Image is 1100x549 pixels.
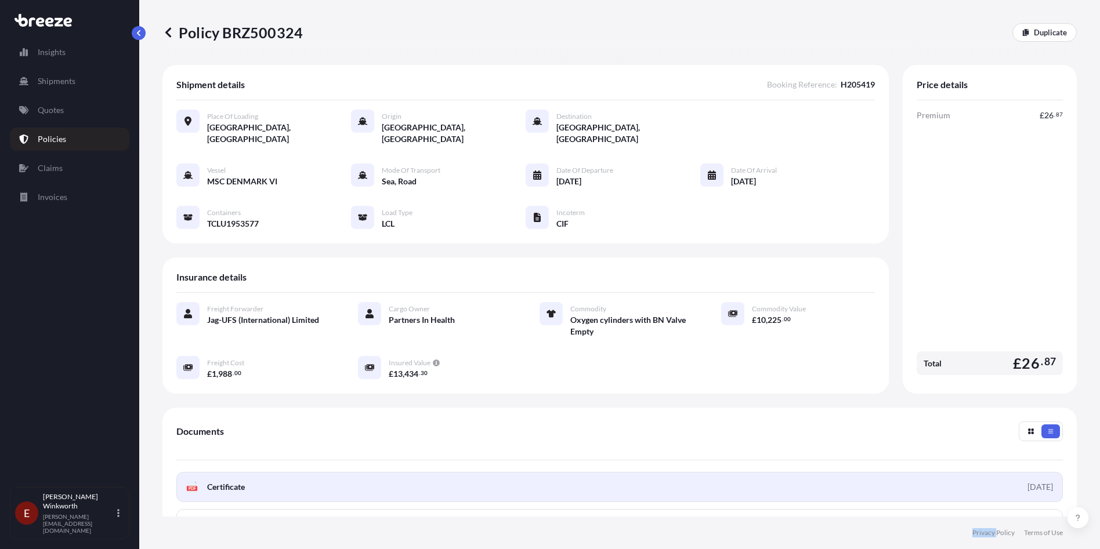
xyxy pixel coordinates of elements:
[38,46,66,58] p: Insights
[768,316,781,324] span: 225
[10,70,129,93] a: Shipments
[207,218,259,230] span: TCLU1953577
[556,176,581,187] span: [DATE]
[556,112,592,121] span: Destination
[10,128,129,151] a: Policies
[216,370,218,378] span: ,
[382,218,395,230] span: LCL
[176,472,1063,502] a: PDFCertificate[DATE]
[43,492,115,511] p: [PERSON_NAME] Winkworth
[10,99,129,122] a: Quotes
[841,79,875,90] span: H205419
[972,528,1015,537] a: Privacy Policy
[924,358,942,369] span: Total
[1012,23,1077,42] a: Duplicate
[782,317,783,321] span: .
[207,370,212,378] span: £
[403,370,404,378] span: ,
[207,208,241,217] span: Containers
[1056,112,1063,117] span: 87
[1041,358,1043,365] span: .
[389,304,430,314] span: Cargo Owner
[176,426,224,437] span: Documents
[1054,112,1055,117] span: .
[1024,528,1063,537] a: Terms of Use
[10,157,129,180] a: Claims
[207,112,258,121] span: Place of Loading
[162,23,303,42] p: Policy BRZ500324
[556,166,613,175] span: Date of Departure
[38,104,64,116] p: Quotes
[404,370,418,378] span: 434
[784,317,791,321] span: 00
[389,358,430,368] span: Insured Value
[207,166,226,175] span: Vessel
[24,507,30,519] span: E
[731,176,756,187] span: [DATE]
[917,110,950,121] span: Premium
[389,314,455,326] span: Partners In Health
[556,208,585,217] span: Incoterm
[218,370,232,378] span: 988
[752,316,757,324] span: £
[1034,27,1067,38] p: Duplicate
[43,513,115,534] p: [PERSON_NAME][EMAIL_ADDRESS][DOMAIN_NAME]
[382,112,401,121] span: Origin
[757,316,766,324] span: 10
[556,218,569,230] span: CIF
[38,162,63,174] p: Claims
[752,304,806,314] span: Commodity Value
[207,304,263,314] span: Freight Forwarder
[382,176,417,187] span: Sea, Road
[1027,481,1053,493] div: [DATE]
[917,79,968,90] span: Price details
[10,186,129,209] a: Invoices
[176,509,1063,539] a: PDFPolicy Full Terms and Conditions
[38,75,75,87] p: Shipments
[382,208,412,217] span: Load Type
[207,176,277,187] span: MSC DENMARK VI
[189,486,196,490] text: PDF
[731,166,777,175] span: Date of Arrival
[207,358,244,368] span: Freight Cost
[556,122,700,145] span: [GEOGRAPHIC_DATA], [GEOGRAPHIC_DATA]
[421,371,428,375] span: 30
[207,314,319,326] span: Jag-UFS (International) Limited
[10,41,129,64] a: Insights
[1044,358,1056,365] span: 87
[393,370,403,378] span: 13
[176,271,247,283] span: Insurance details
[382,122,526,145] span: [GEOGRAPHIC_DATA], [GEOGRAPHIC_DATA]
[570,304,606,314] span: Commodity
[1013,356,1022,370] span: £
[207,481,245,493] span: Certificate
[38,133,66,145] p: Policies
[389,370,393,378] span: £
[233,371,234,375] span: .
[767,79,837,90] span: Booking Reference :
[207,122,351,145] span: [GEOGRAPHIC_DATA], [GEOGRAPHIC_DATA]
[766,316,768,324] span: ,
[38,191,67,203] p: Invoices
[570,314,693,337] span: Oxygen cylinders with BN Valve Empty
[176,79,245,90] span: Shipment details
[212,370,216,378] span: 1
[1040,111,1044,119] span: £
[234,371,241,375] span: 00
[1022,356,1039,370] span: 26
[382,166,440,175] span: Mode of Transport
[1044,111,1054,119] span: 26
[419,371,420,375] span: .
